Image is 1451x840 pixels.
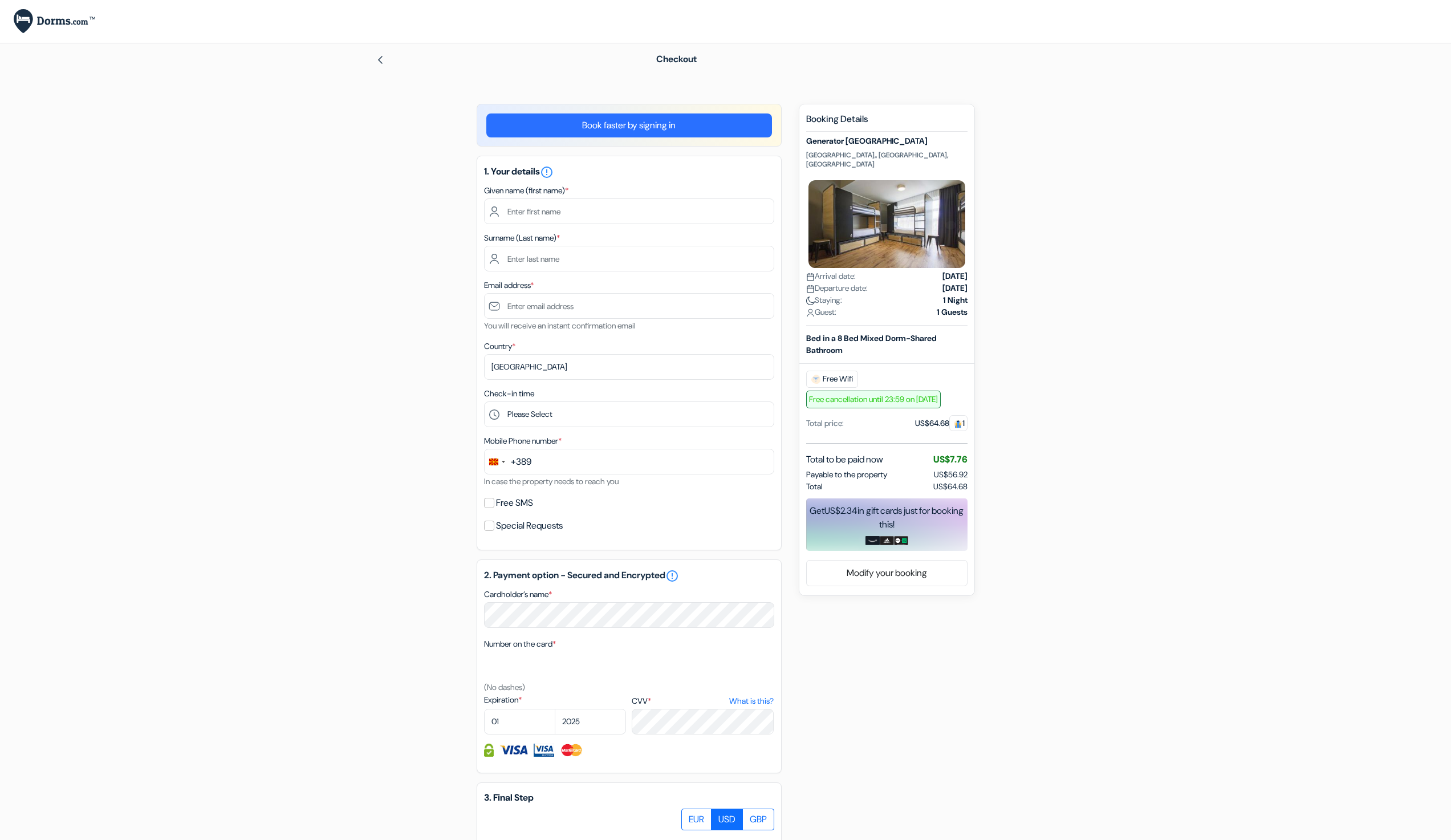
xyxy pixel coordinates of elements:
[742,809,774,830] label: GBP
[485,449,531,474] button: Change country, selected North Macedonia (+389)
[937,306,968,318] strong: 1 Guests
[806,113,968,132] h5: Booking Details
[880,536,894,545] img: adidas-card.png
[484,388,534,400] label: Check-in time
[806,453,883,466] span: Total to be paid now
[806,417,844,429] div: Total price:
[943,294,968,306] strong: 1 Night
[806,504,968,531] div: Get in gift cards just for booking this!
[681,809,712,830] label: EUR
[824,505,857,517] span: US$2.34
[484,185,568,197] label: Given name (first name)
[806,306,836,318] span: Guest:
[933,481,968,493] span: US$64.68
[806,136,968,146] h5: Generator [GEOGRAPHIC_DATA]
[915,417,968,429] div: US$64.68
[806,270,856,282] span: Arrival date:
[14,9,95,34] img: Dorms.com
[484,279,534,291] label: Email address
[534,744,554,757] img: Visa Electron
[934,469,968,480] span: US$56.92
[484,165,774,179] h5: 1. Your details
[806,285,815,293] img: calendar.svg
[496,518,563,534] label: Special Requests
[484,232,560,244] label: Surname (Last name)
[711,809,743,830] label: USD
[484,340,515,352] label: Country
[806,282,868,294] span: Departure date:
[496,495,533,511] label: Free SMS
[376,55,385,64] img: left_arrow.svg
[484,320,636,331] small: You will receive an instant confirmation email
[942,270,968,282] strong: [DATE]
[894,536,908,545] img: uber-uber-eats-card.png
[954,420,962,428] img: guest.svg
[484,435,562,447] label: Mobile Phone number
[806,309,815,317] img: user_icon.svg
[560,744,583,757] img: Master Card
[806,391,941,408] span: Free cancellation until 23:59 on [DATE]
[806,333,937,355] b: Bed in a 8 Bed Mixed Dorm-Shared Bathroom
[632,695,774,707] label: CVV
[665,569,679,583] a: error_outline
[806,297,815,305] img: moon.svg
[486,113,772,137] a: Book faster by signing in
[806,371,858,388] span: Free Wifi
[484,198,774,224] input: Enter first name
[484,638,556,650] label: Number on the card
[806,273,815,281] img: calendar.svg
[682,809,774,830] div: Basic radio toggle button group
[865,536,880,545] img: amazon-card-no-text.png
[807,562,967,584] a: Modify your booking
[729,695,774,707] a: What is this?
[806,469,887,481] span: Payable to the property
[806,294,842,306] span: Staying:
[656,53,697,65] span: Checkout
[484,792,774,803] h5: 3. Final Step
[484,694,626,706] label: Expiration
[949,415,968,431] span: 1
[511,455,531,469] div: +389
[484,293,774,319] input: Enter email address
[484,246,774,271] input: Enter last name
[942,282,968,294] strong: [DATE]
[811,375,820,384] img: free_wifi.svg
[806,481,823,493] span: Total
[484,569,774,583] h5: 2. Payment option - Secured and Encrypted
[484,682,525,692] small: (No dashes)
[806,151,968,169] p: [GEOGRAPHIC_DATA],, [GEOGRAPHIC_DATA], [GEOGRAPHIC_DATA]
[540,165,554,177] a: error_outline
[499,744,528,757] img: Visa
[540,165,554,179] i: error_outline
[484,476,619,486] small: In case the property needs to reach you
[484,589,552,600] label: Cardholder’s name
[933,453,968,465] span: US$7.76
[484,744,494,757] img: Credit card information fully secured and encrypted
